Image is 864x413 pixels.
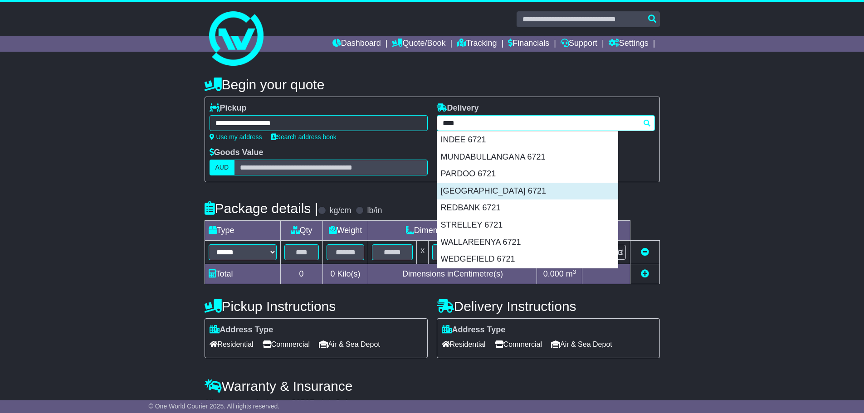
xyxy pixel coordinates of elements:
td: Dimensions (L x W x H) [368,221,537,241]
a: Add new item [641,269,649,278]
h4: Warranty & Insurance [205,379,660,394]
a: Remove this item [641,248,649,257]
h4: Begin your quote [205,77,660,92]
span: Air & Sea Depot [551,337,612,351]
a: Support [561,36,597,52]
div: [GEOGRAPHIC_DATA] 6721 [437,183,618,200]
td: 0 [280,264,322,284]
sup: 3 [573,268,576,275]
h4: Delivery Instructions [437,299,660,314]
label: Address Type [442,325,506,335]
typeahead: Please provide city [437,115,655,131]
td: Weight [322,221,368,241]
label: Delivery [437,103,479,113]
a: Tracking [457,36,497,52]
td: Type [205,221,280,241]
div: All our quotes include a $ FreightSafe warranty. [205,398,660,408]
a: Financials [508,36,549,52]
h4: Pickup Instructions [205,299,428,314]
label: lb/in [367,206,382,216]
span: m [566,269,576,278]
a: Use my address [210,133,262,141]
div: MUNDABULLANGANA 6721 [437,149,618,166]
a: Settings [609,36,649,52]
span: Residential [210,337,254,351]
span: 250 [296,398,310,408]
h4: Package details | [205,201,318,216]
td: Qty [280,221,322,241]
span: Commercial [495,337,542,351]
a: Dashboard [332,36,381,52]
td: x [417,241,429,264]
div: INDEE 6721 [437,131,618,149]
span: © One World Courier 2025. All rights reserved. [149,403,280,410]
td: Total [205,264,280,284]
span: 0.000 [543,269,564,278]
a: Quote/Book [392,36,445,52]
label: kg/cm [329,206,351,216]
td: Kilo(s) [322,264,368,284]
td: Dimensions in Centimetre(s) [368,264,537,284]
span: Commercial [263,337,310,351]
span: Air & Sea Depot [319,337,380,351]
span: Residential [442,337,486,351]
div: WEDGEFIELD 6721 [437,251,618,268]
div: WALLAREENYA 6721 [437,234,618,251]
div: PARDOO 6721 [437,165,618,183]
label: Goods Value [210,148,264,158]
label: Pickup [210,103,247,113]
label: AUD [210,160,235,175]
div: REDBANK 6721 [437,199,618,217]
label: Address Type [210,325,273,335]
span: 0 [330,269,335,278]
div: STRELLEY 6721 [437,217,618,234]
a: Search address book [271,133,337,141]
